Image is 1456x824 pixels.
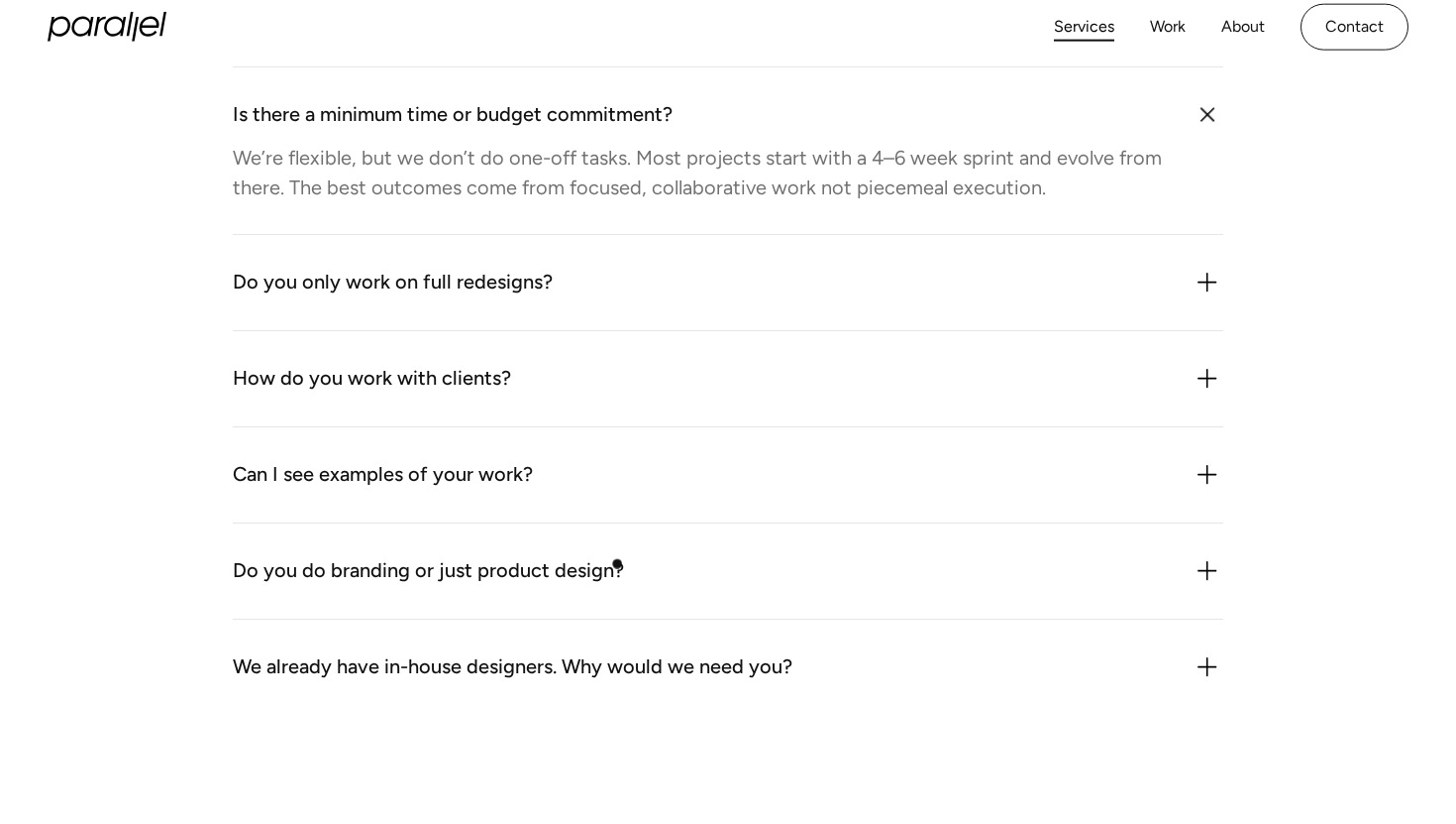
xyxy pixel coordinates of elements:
[1300,4,1408,51] a: Contact
[1054,13,1114,42] a: Services
[233,555,624,587] div: Do you do branding or just product design?
[1221,13,1265,42] a: About
[233,651,792,683] div: We already have in-house designers. Why would we need you?
[233,459,533,491] div: Can I see examples of your work?
[1150,13,1186,42] a: Work
[233,143,1170,202] div: We’re flexible, but we don’t do one-off tasks. Most projects start with a 4–6 week sprint and evo...
[48,12,166,42] a: home
[233,363,511,395] div: How do you work with clients?
[233,99,673,131] div: Is there a minimum time or budget commitment?
[233,267,553,298] div: Do you only work on full redesigns?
